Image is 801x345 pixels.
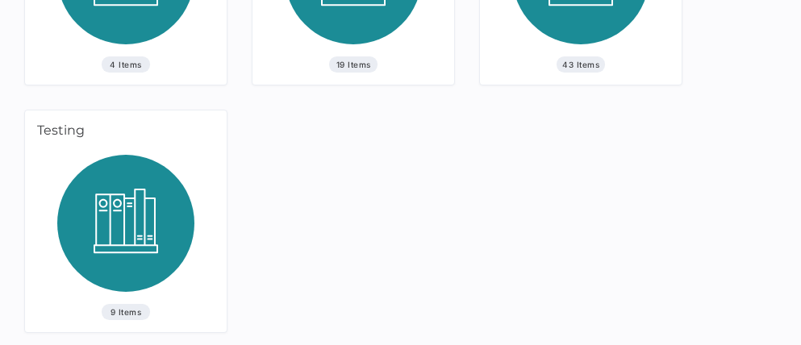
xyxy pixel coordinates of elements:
div: Testing [25,110,221,155]
img: library_icon.d60aa8ac.svg [57,155,194,304]
a: Testing9 Items [25,110,227,332]
span: 19 Items [329,56,378,73]
span: 9 Items [102,304,150,320]
span: 43 Items [557,56,605,73]
span: 4 Items [102,56,150,73]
